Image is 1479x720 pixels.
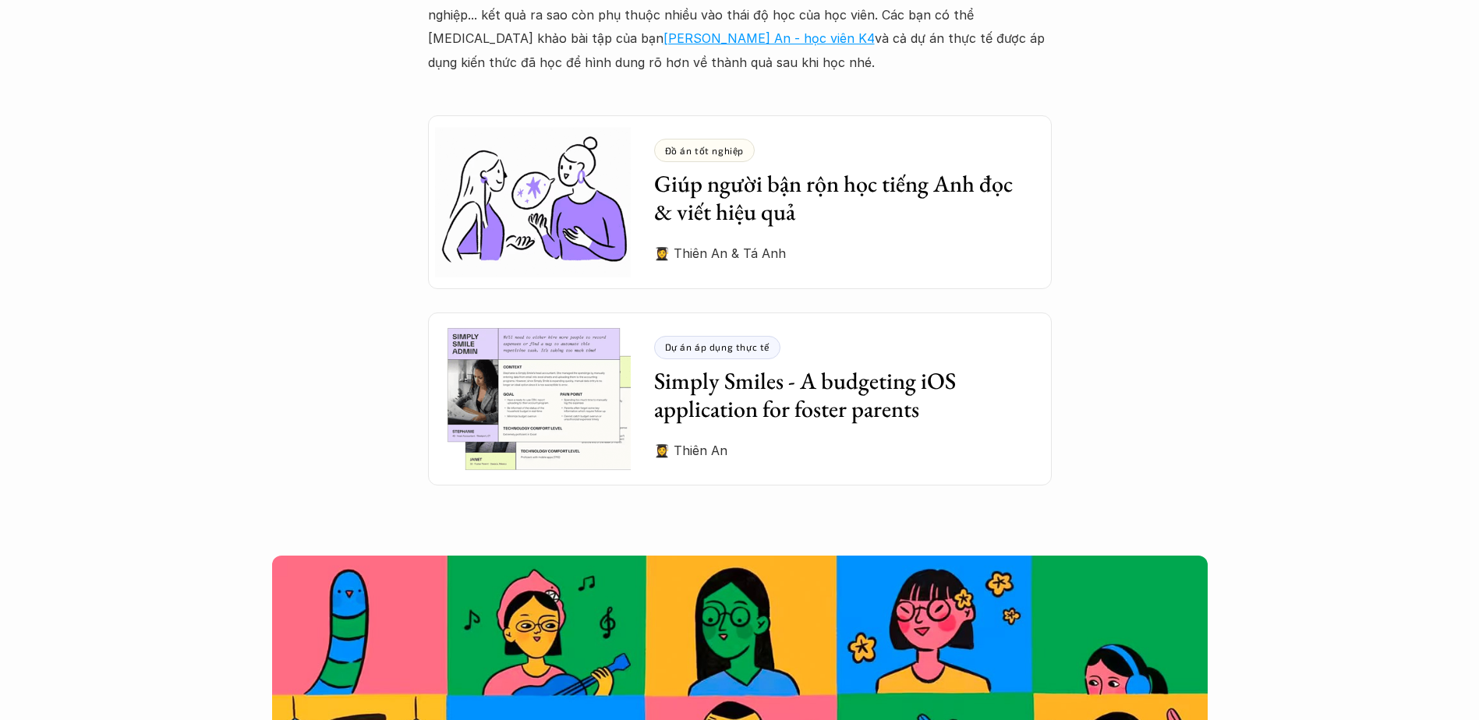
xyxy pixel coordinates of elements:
h3: Giúp người bận rộn học tiếng Anh đọc & viết hiệu quả [654,170,1028,226]
h3: Simply Smiles - A budgeting iOS application for foster parents [654,367,1028,423]
p: Đồ án tốt nghiệp [665,145,745,156]
a: [PERSON_NAME] An - học viên K4 [663,30,875,46]
p: 👩‍🎓 Thiên An & Tá Anh [654,242,1028,265]
p: 👩‍🎓 Thiên An [654,439,1028,462]
a: Đồ án tốt nghiệpGiúp người bận rộn học tiếng Anh đọc & viết hiệu quả👩‍🎓 Thiên An & Tá Anh [428,115,1052,288]
a: Dự án áp dụng thực tếSimply Smiles - A budgeting iOS application for foster parents👩‍🎓 Thiên An [428,312,1052,485]
p: Dự án áp dụng thực tế [665,341,770,352]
